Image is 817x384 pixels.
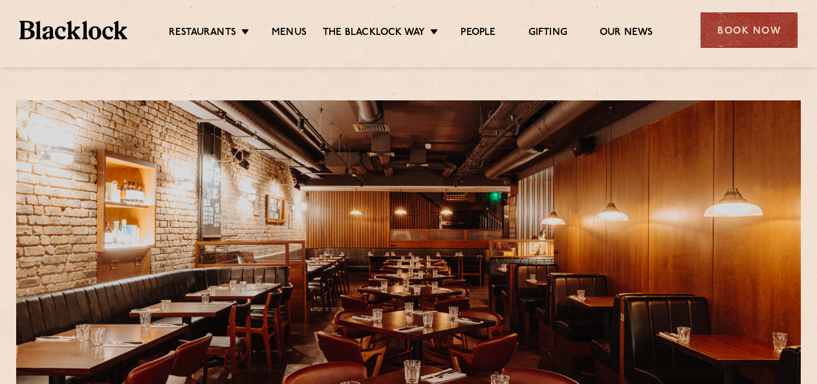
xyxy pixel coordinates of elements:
img: BL_Textured_Logo-footer-cropped.svg [19,21,127,39]
a: The Blacklock Way [323,27,425,41]
a: Gifting [528,27,567,41]
div: Book Now [701,12,798,48]
a: People [461,27,496,41]
a: Menus [272,27,307,41]
a: Our News [600,27,653,41]
a: Restaurants [169,27,236,41]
